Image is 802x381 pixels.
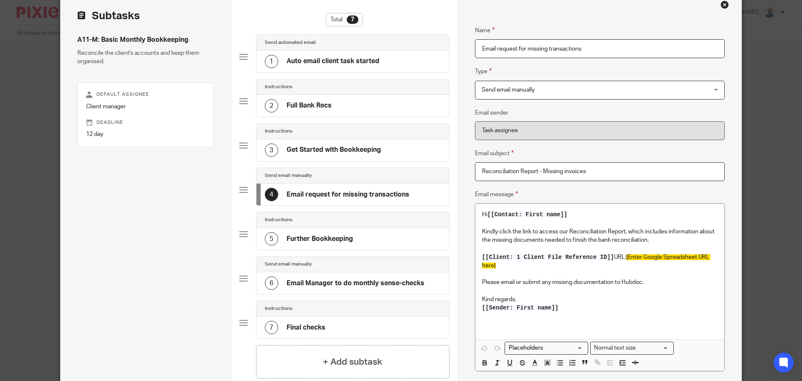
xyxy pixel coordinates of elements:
p: Deadline [86,119,205,126]
p: Default assignee [86,91,205,98]
h4: Auto email client task started [287,57,379,66]
div: Total [326,13,363,26]
h4: Full Bank Recs [287,101,332,110]
span: [[Contact: First name]] [487,211,567,218]
div: 3 [265,143,278,157]
h4: Instructions [265,217,292,223]
h4: Instructions [265,305,292,312]
p: 12 day [86,130,205,138]
div: Placeholders [505,342,588,355]
h4: Send email manually [265,261,312,268]
div: 1 [265,55,278,68]
span: Normal text size [592,344,638,353]
h4: Instructions [265,128,292,135]
p: Kind regards, [482,295,718,304]
div: 4 [265,188,278,201]
div: 6 [265,276,278,290]
div: Text styles [590,342,674,355]
h2: Subtasks [77,9,140,23]
label: Type [475,66,492,76]
div: Search for option [590,342,674,355]
h4: + Add subtask [323,355,382,368]
input: Search for option [506,344,583,353]
h4: Instructions [265,84,292,90]
div: 2 [265,99,278,113]
p: Client manager [86,102,205,111]
p: URL: [482,253,718,270]
span: [[Client: 1 Client File Reference ID]] [482,254,614,261]
p: Reconcile the client's accounts and keep them organised. [77,49,214,66]
h4: Send automated email [265,39,316,46]
label: Email subject [475,148,514,158]
span: {Enter Google Spreadsheet URL here} [482,254,711,268]
h4: Further Bookkeeping [287,235,353,243]
input: Subject [475,162,725,181]
div: 7 [265,321,278,334]
label: Email sender [475,109,508,117]
div: Close this dialog window [721,0,729,9]
p: Kindly click the link to access our Reconciliation Report, which includes information about the m... [482,219,718,245]
p: Please email or submit any missing documentation to Hubdoc. [482,278,718,286]
h4: A11-M: Basic Monthly Bookkeeping [77,36,214,44]
input: Search for option [639,344,669,353]
h4: Email request for missing transactions [287,190,409,199]
div: 7 [347,15,358,24]
span: Send email manually [482,87,535,93]
h4: Get Started with Bookkeeping [287,146,381,154]
div: 5 [265,232,278,245]
p: Hi [482,210,718,219]
h4: Final checks [287,323,325,332]
label: Email message [475,189,518,199]
h4: Send email manually [265,172,312,179]
span: [[Sender: First name]] [482,304,558,311]
div: Search for option [505,342,588,355]
label: Name [475,26,495,35]
h4: Email Manager to do monthly sense-checks [287,279,424,288]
